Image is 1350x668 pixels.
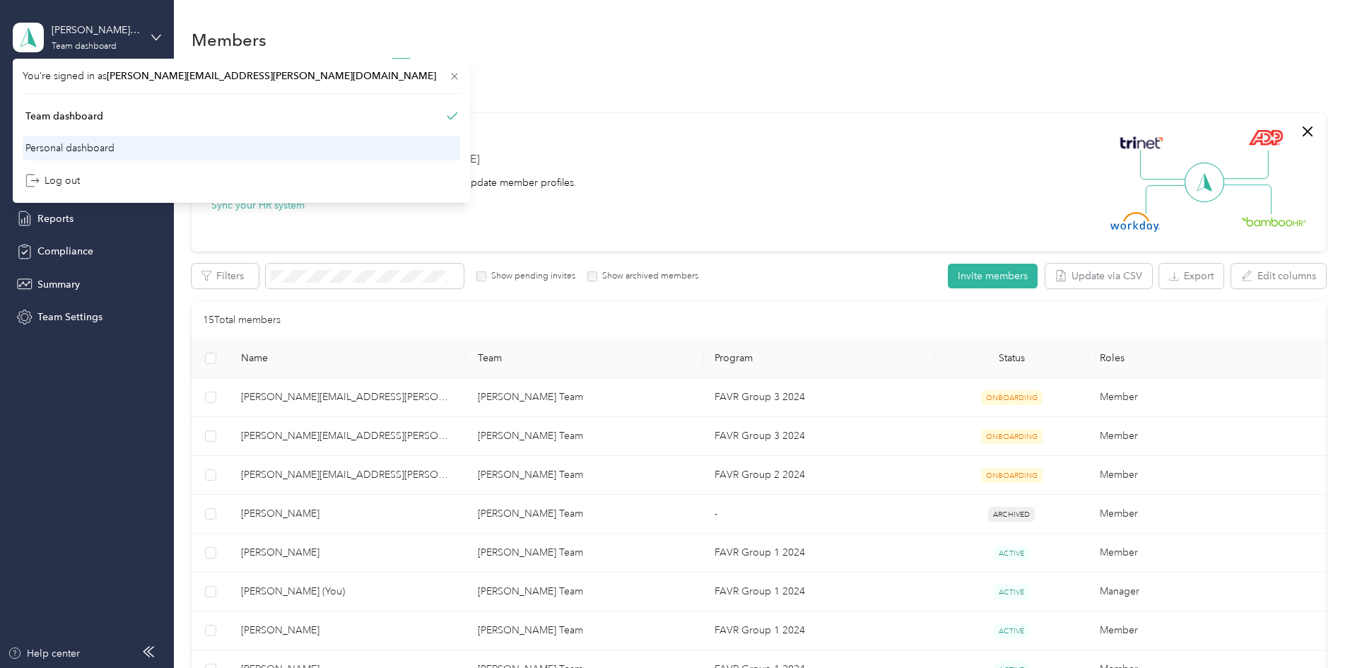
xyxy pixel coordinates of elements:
[1241,216,1306,226] img: BambooHR
[703,378,934,417] td: FAVR Group 3 2024
[241,506,455,522] span: [PERSON_NAME]
[466,611,703,650] td: Joe Redmonds Team
[230,339,466,378] th: Name
[241,467,455,483] span: [PERSON_NAME][EMAIL_ADDRESS][PERSON_NAME][DOMAIN_NAME]
[230,611,466,650] td: Brian C. Poe
[703,534,934,573] td: FAVR Group 1 2024
[37,277,80,292] span: Summary
[703,456,934,495] td: FAVR Group 2 2024
[241,352,455,364] span: Name
[52,23,140,37] div: [PERSON_NAME] Team
[230,456,466,495] td: mike.weyer@beerhouseky.com
[934,417,1088,456] td: ONBOARDING
[25,173,80,188] div: Log out
[8,646,80,661] button: Help center
[1222,184,1272,215] img: Line Right Down
[241,623,455,638] span: [PERSON_NAME]
[1088,534,1325,573] td: Member
[466,456,703,495] td: Joe Redmonds Team
[988,507,1035,522] span: ARCHIVED
[230,534,466,573] td: Jeff Bishop
[981,468,1043,483] span: ONBOARDING
[37,244,93,259] span: Compliance
[703,417,934,456] td: FAVR Group 3 2024
[934,456,1088,495] td: ONBOARDING
[934,378,1088,417] td: ONBOARDING
[1088,339,1325,378] th: Roles
[241,545,455,561] span: [PERSON_NAME]
[703,611,934,650] td: FAVR Group 1 2024
[230,417,466,456] td: matthew.cordle@beerhouseky.com
[703,339,934,378] th: Program
[37,211,74,226] span: Reports
[1088,611,1325,650] td: Member
[1231,264,1326,288] button: Edit columns
[1248,129,1283,146] img: ADP
[981,429,1043,444] span: ONBOARDING
[241,428,455,444] span: [PERSON_NAME][EMAIL_ADDRESS][PERSON_NAME][DOMAIN_NAME]
[211,198,305,213] button: Sync your HR system
[23,69,460,83] span: You’re signed in as
[466,417,703,456] td: Joe Redmonds Team
[37,310,102,324] span: Team Settings
[1159,264,1223,288] button: Export
[486,270,575,283] label: Show pending invites
[994,623,1029,638] span: ACTIVE
[203,312,281,328] p: 15 Total members
[230,378,466,417] td: brad.kennedy@beerhouseky.com
[1045,264,1152,288] button: Update via CSV
[192,264,259,288] button: Filters
[597,270,698,283] label: Show archived members
[107,70,436,82] span: [PERSON_NAME][EMAIL_ADDRESS][PERSON_NAME][DOMAIN_NAME]
[1088,573,1325,611] td: Manager
[1088,456,1325,495] td: Member
[466,534,703,573] td: Joe Redmonds Team
[466,339,703,378] th: Team
[994,546,1029,561] span: ACTIVE
[466,495,703,534] td: Joe Redmonds Team
[466,573,703,611] td: Joe Redmonds Team
[25,109,103,124] div: Team dashboard
[1088,417,1325,456] td: Member
[392,58,411,68] span: NEW
[1088,378,1325,417] td: Member
[1110,212,1160,232] img: Workday
[466,378,703,417] td: Joe Redmonds Team
[241,389,455,405] span: [PERSON_NAME][EMAIL_ADDRESS][PERSON_NAME][DOMAIN_NAME]
[1219,150,1269,180] img: Line Right Up
[241,584,455,599] span: [PERSON_NAME] (You)
[1140,150,1190,180] img: Line Left Up
[934,339,1088,378] th: Status
[1117,133,1166,153] img: Trinet
[1271,589,1350,668] iframe: Everlance-gr Chat Button Frame
[25,141,115,156] div: Personal dashboard
[981,390,1043,405] span: ONBOARDING
[52,42,117,51] div: Team dashboard
[703,495,934,534] td: -
[948,264,1038,288] button: Invite members
[1088,495,1325,534] td: Member
[703,573,934,611] td: FAVR Group 1 2024
[230,573,466,611] td: Joe Redmond (You)
[192,33,266,47] h1: Members
[230,495,466,534] td: Brad Kennedy
[1145,184,1195,213] img: Line Left Down
[994,585,1029,599] span: ACTIVE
